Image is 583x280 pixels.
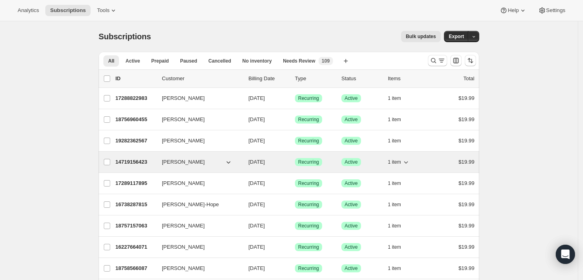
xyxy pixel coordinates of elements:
[388,263,410,274] button: 1 item
[208,58,231,64] span: Cancelled
[345,138,358,144] span: Active
[295,75,335,83] div: Type
[157,156,237,168] button: [PERSON_NAME]
[458,116,474,122] span: $19.99
[248,223,265,229] span: [DATE]
[115,264,155,272] p: 18758566087
[162,75,242,83] p: Customer
[157,198,237,211] button: [PERSON_NAME]-Hope
[283,58,315,64] span: Needs Review
[115,220,474,231] div: 18757157063[PERSON_NAME][DATE]SuccessRecurringSuccessActive1 item$19.99
[115,75,155,83] p: ID
[162,116,205,124] span: [PERSON_NAME]
[388,265,401,272] span: 1 item
[298,265,319,272] span: Recurring
[388,138,401,144] span: 1 item
[242,58,272,64] span: No inventory
[97,7,109,14] span: Tools
[546,7,565,14] span: Settings
[388,93,410,104] button: 1 item
[298,138,319,144] span: Recurring
[115,222,155,230] p: 18757157063
[388,220,410,231] button: 1 item
[162,243,205,251] span: [PERSON_NAME]
[162,222,205,230] span: [PERSON_NAME]
[298,116,319,123] span: Recurring
[248,138,265,144] span: [DATE]
[458,159,474,165] span: $19.99
[115,116,155,124] p: 18756960455
[298,201,319,208] span: Recurring
[248,159,265,165] span: [DATE]
[345,116,358,123] span: Active
[298,159,319,165] span: Recurring
[495,5,531,16] button: Help
[248,244,265,250] span: [DATE]
[248,265,265,271] span: [DATE]
[115,158,155,166] p: 14719156423
[464,75,474,83] p: Total
[157,219,237,232] button: [PERSON_NAME]
[508,7,518,14] span: Help
[151,58,169,64] span: Prepaid
[444,31,469,42] button: Export
[115,75,474,83] div: IDCustomerBilling DateTypeStatusItemsTotal
[406,33,436,40] span: Bulk updates
[458,223,474,229] span: $19.99
[298,244,319,250] span: Recurring
[458,180,474,186] span: $19.99
[92,5,122,16] button: Tools
[298,223,319,229] span: Recurring
[388,156,410,168] button: 1 item
[115,114,474,125] div: 18756960455[PERSON_NAME][DATE]SuccessRecurringSuccessActive1 item$19.99
[428,55,447,66] button: Search and filter results
[162,201,219,209] span: [PERSON_NAME]-Hope
[115,179,155,187] p: 17289117895
[115,201,155,209] p: 16738287815
[162,264,205,272] span: [PERSON_NAME]
[388,201,401,208] span: 1 item
[450,55,462,66] button: Customize table column order and visibility
[388,116,401,123] span: 1 item
[345,201,358,208] span: Active
[99,32,151,41] span: Subscriptions
[115,178,474,189] div: 17289117895[PERSON_NAME][DATE]SuccessRecurringSuccessActive1 item$19.99
[115,199,474,210] div: 16738287815[PERSON_NAME]-Hope[DATE]SuccessRecurringSuccessActive1 item$19.99
[298,95,319,101] span: Recurring
[458,265,474,271] span: $19.99
[465,55,476,66] button: Sort the results
[162,179,205,187] span: [PERSON_NAME]
[45,5,91,16] button: Subscriptions
[388,241,410,253] button: 1 item
[401,31,441,42] button: Bulk updates
[115,137,155,145] p: 19282362567
[345,244,358,250] span: Active
[298,180,319,187] span: Recurring
[345,159,358,165] span: Active
[248,95,265,101] span: [DATE]
[108,58,114,64] span: All
[345,223,358,229] span: Active
[458,244,474,250] span: $19.99
[248,116,265,122] span: [DATE]
[115,135,474,146] div: 19282362567[PERSON_NAME][DATE]SuccessRecurringSuccessActive1 item$19.99
[388,178,410,189] button: 1 item
[449,33,464,40] span: Export
[458,138,474,144] span: $19.99
[322,58,330,64] span: 109
[388,180,401,187] span: 1 item
[162,137,205,145] span: [PERSON_NAME]
[157,134,237,147] button: [PERSON_NAME]
[345,180,358,187] span: Active
[388,199,410,210] button: 1 item
[388,135,410,146] button: 1 item
[157,113,237,126] button: [PERSON_NAME]
[180,58,197,64] span: Paused
[388,95,401,101] span: 1 item
[248,180,265,186] span: [DATE]
[248,201,265,207] span: [DATE]
[115,156,474,168] div: 14719156423[PERSON_NAME][DATE]SuccessRecurringSuccessActive1 item$19.99
[157,241,237,254] button: [PERSON_NAME]
[125,58,140,64] span: Active
[115,241,474,253] div: 16227664071[PERSON_NAME][DATE]SuccessRecurringSuccessActive1 item$19.99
